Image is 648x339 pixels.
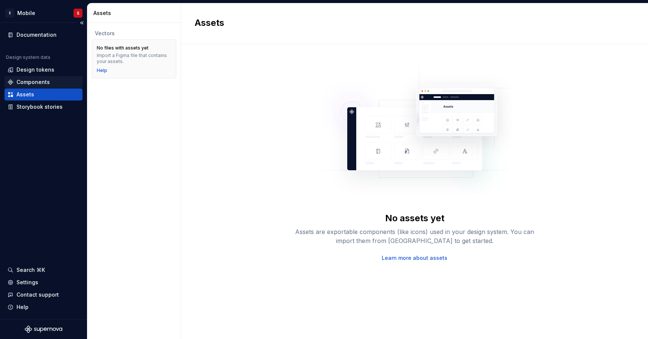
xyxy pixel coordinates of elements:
div: Documentation [16,31,57,39]
div: Assets [93,9,178,17]
button: EMobileS [1,5,85,21]
div: No assets yet [385,212,444,224]
a: Help [97,67,107,73]
div: Vectors [95,30,173,37]
a: Components [4,76,82,88]
div: Design tokens [16,66,54,73]
a: Settings [4,276,82,288]
div: S [77,10,79,16]
div: Settings [16,279,38,286]
div: Design system data [6,54,50,60]
button: Contact support [4,289,82,301]
div: Storybook stories [16,103,63,111]
div: No files with assets yet [97,45,148,51]
div: Mobile [17,9,35,17]
a: Learn more about assets [382,254,447,262]
div: Components [16,78,50,86]
div: Assets [16,91,34,98]
div: Search ⌘K [16,266,45,274]
a: Storybook stories [4,101,82,113]
h2: Assets [195,17,625,29]
div: Import a Figma file that contains your assets. [97,52,171,64]
svg: Supernova Logo [25,325,62,333]
a: Design tokens [4,64,82,76]
a: Assets [4,88,82,100]
div: E [5,9,14,18]
button: Collapse sidebar [76,18,87,28]
button: Help [4,301,82,313]
div: Help [16,303,28,311]
button: Search ⌘K [4,264,82,276]
div: Assets are exportable components (like icons) used in your design system. You can import them fro... [295,227,535,245]
a: Documentation [4,29,82,41]
div: Contact support [16,291,59,298]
